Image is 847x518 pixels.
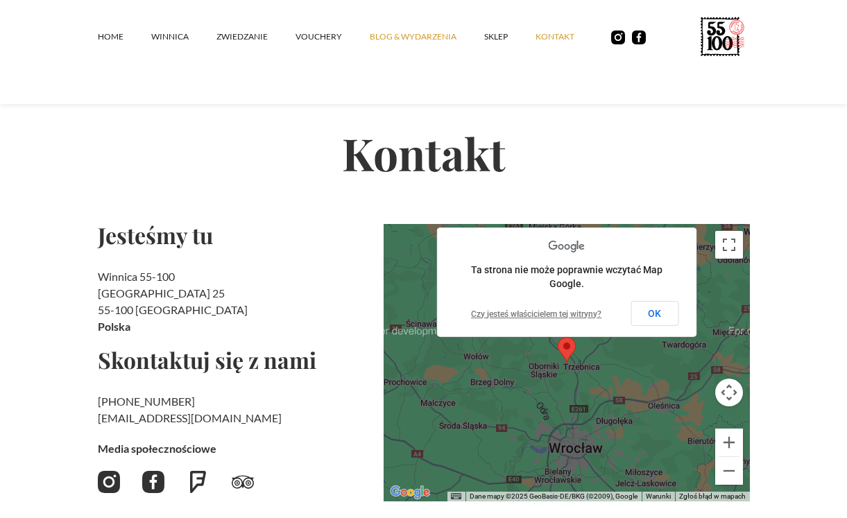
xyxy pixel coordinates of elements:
a: Blog & Wydarzenia [370,16,484,58]
a: Warunki (otwiera się w nowej karcie) [646,492,671,500]
span: Ta strona nie może poprawnie wczytać Map Google. [471,264,662,289]
h2: Winnica 55-100 [GEOGRAPHIC_DATA] 25 55-100 [GEOGRAPHIC_DATA] [98,268,373,335]
h2: ‍ [98,393,373,426]
button: Skróty klawiszowe [451,492,461,501]
a: Home [98,16,151,58]
a: SKLEP [484,16,536,58]
a: Zgłoś błąd w mapach [679,492,746,500]
button: Pomniejsz [715,457,743,485]
h2: Skontaktuj się z nami [98,349,373,371]
h2: Jesteśmy tu [98,224,373,246]
strong: Polska [98,320,130,333]
a: kontakt [536,16,602,58]
div: Map pin [558,337,576,363]
a: Pokaż ten obszar w Mapach Google (otwiera się w nowym oknie) [387,483,433,501]
span: Dane mapy ©2025 GeoBasis-DE/BKG (©2009), Google [470,492,638,500]
button: Włącz widok pełnoekranowy [715,231,743,259]
a: [PHONE_NUMBER] [98,395,195,408]
a: [EMAIL_ADDRESS][DOMAIN_NAME] [98,411,282,424]
strong: Media społecznościowe [98,442,216,455]
button: Sterowanie kamerą na mapie [715,379,743,406]
h2: Kontakt [98,82,750,224]
a: winnica [151,16,216,58]
a: vouchery [296,16,370,58]
button: Powiększ [715,429,743,456]
button: OK [631,301,678,326]
a: ZWIEDZANIE [216,16,296,58]
a: Czy jesteś właścicielem tej witryny? [471,309,601,319]
img: Google [387,483,433,501]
